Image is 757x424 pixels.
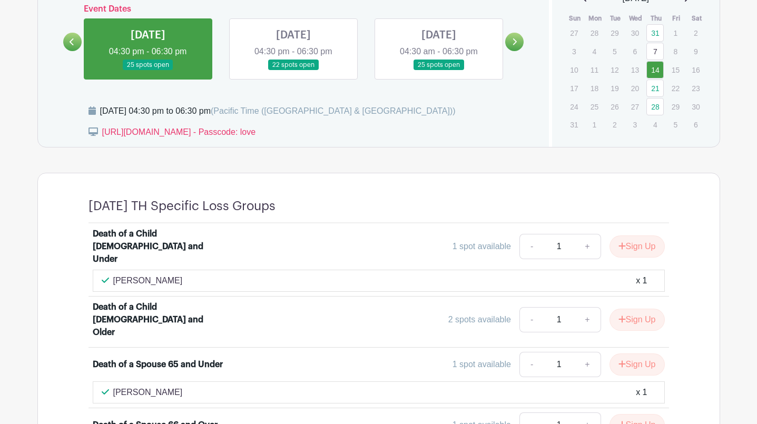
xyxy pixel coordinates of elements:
p: 31 [565,116,583,133]
p: 24 [565,98,583,115]
p: 16 [687,62,704,78]
div: 1 spot available [453,358,511,371]
div: 1 spot available [453,240,511,253]
p: 15 [667,62,684,78]
button: Sign Up [609,309,665,331]
span: (Pacific Time ([GEOGRAPHIC_DATA] & [GEOGRAPHIC_DATA])) [211,106,456,115]
p: 9 [687,43,704,60]
h6: Event Dates [82,4,506,14]
p: 25 [586,98,603,115]
p: 6 [687,116,704,133]
p: 2 [687,25,704,41]
a: 7 [646,43,664,60]
p: 10 [565,62,583,78]
a: + [574,352,601,377]
p: 20 [626,80,644,96]
div: [DATE] 04:30 pm to 06:30 pm [100,105,456,117]
p: 5 [606,43,623,60]
div: x 1 [636,274,647,287]
div: Death of a Child [DEMOGRAPHIC_DATA] and Under [93,228,223,265]
button: Sign Up [609,235,665,258]
a: [URL][DOMAIN_NAME] - Passcode: love [102,127,256,136]
p: 26 [606,98,623,115]
a: - [519,352,544,377]
p: 1 [667,25,684,41]
p: 1 [586,116,603,133]
a: 21 [646,80,664,97]
p: 29 [606,25,623,41]
th: Wed [626,13,646,24]
p: 17 [565,80,583,96]
p: 27 [626,98,644,115]
p: 23 [687,80,704,96]
th: Mon [585,13,606,24]
p: [PERSON_NAME] [113,386,183,399]
div: Death of a Spouse 65 and Under [93,358,223,371]
a: 28 [646,98,664,115]
th: Fri [666,13,687,24]
p: 30 [687,98,704,115]
a: + [574,307,601,332]
h4: [DATE] TH Specific Loss Groups [89,199,276,214]
p: 18 [586,80,603,96]
p: 28 [586,25,603,41]
a: + [574,234,601,259]
p: 11 [586,62,603,78]
p: [PERSON_NAME] [113,274,183,287]
p: 8 [667,43,684,60]
th: Tue [605,13,626,24]
a: - [519,307,544,332]
p: 6 [626,43,644,60]
a: 31 [646,24,664,42]
a: - [519,234,544,259]
th: Thu [646,13,666,24]
p: 3 [565,43,583,60]
p: 2 [606,116,623,133]
p: 4 [586,43,603,60]
div: 2 spots available [448,313,511,326]
p: 29 [667,98,684,115]
p: 13 [626,62,644,78]
p: 3 [626,116,644,133]
a: 14 [646,61,664,78]
th: Sun [565,13,585,24]
div: Death of a Child [DEMOGRAPHIC_DATA] and Older [93,301,223,339]
div: x 1 [636,386,647,399]
p: 30 [626,25,644,41]
p: 5 [667,116,684,133]
th: Sat [686,13,707,24]
p: 27 [565,25,583,41]
p: 12 [606,62,623,78]
p: 19 [606,80,623,96]
button: Sign Up [609,353,665,376]
p: 4 [646,116,664,133]
p: 22 [667,80,684,96]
